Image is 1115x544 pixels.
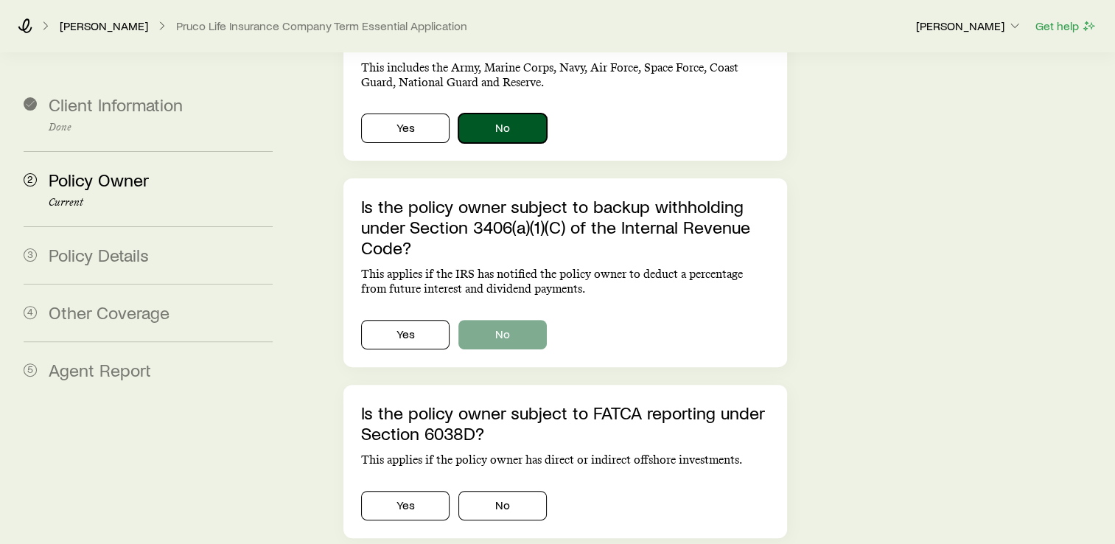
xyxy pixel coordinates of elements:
[49,197,273,209] p: Current
[24,363,37,377] span: 5
[361,267,769,296] p: This applies if the IRS has notified the policy owner to deduct a percentage from future interest...
[361,196,769,258] p: Is the policy owner subject to backup withholding under Section 3406(a)(1)(C) of the Internal Rev...
[361,491,450,520] button: Yes
[24,306,37,319] span: 4
[59,19,149,33] a: [PERSON_NAME]
[24,248,37,262] span: 3
[175,19,468,33] button: Pruco Life Insurance Company Term Essential Application
[916,18,1022,33] p: [PERSON_NAME]
[49,122,273,133] p: Done
[458,114,547,143] button: No
[361,453,769,467] p: This applies if the policy owner has direct or indirect offshore investments.
[361,60,769,90] p: This includes the Army, Marine Corps, Navy, Air Force, Space Force, Coast Guard, National Guard a...
[361,320,450,349] button: Yes
[24,173,37,186] span: 2
[361,402,769,444] p: Is the policy owner subject to FATCA reporting under Section 6038D?
[915,18,1023,35] button: [PERSON_NAME]
[49,359,151,380] span: Agent Report
[49,94,183,115] span: Client Information
[49,169,149,190] span: Policy Owner
[458,320,547,349] button: No
[49,244,149,265] span: Policy Details
[361,114,450,143] button: Yes
[458,491,547,520] button: No
[49,301,169,323] span: Other Coverage
[1035,18,1097,35] button: Get help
